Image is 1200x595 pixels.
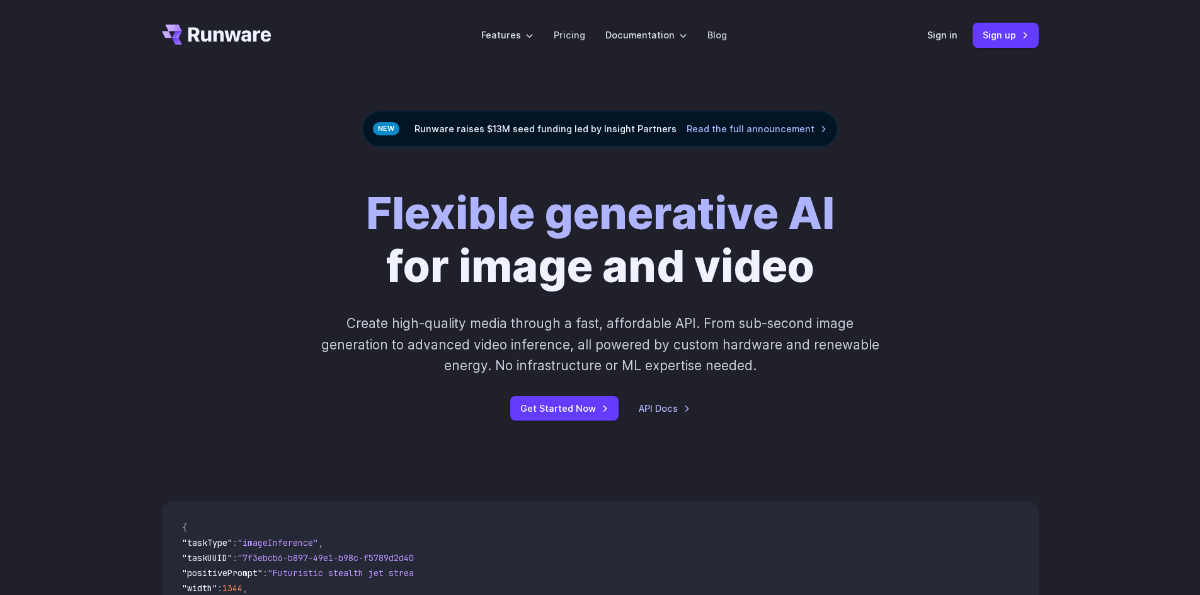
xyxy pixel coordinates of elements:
h1: for image and video [366,187,835,293]
a: Sign up [973,23,1039,47]
span: : [263,567,268,579]
a: API Docs [639,401,690,416]
span: : [217,582,222,594]
a: Get Started Now [510,396,619,421]
span: { [182,522,187,533]
label: Features [481,28,534,42]
span: : [232,552,237,564]
strong: Flexible generative AI [366,186,835,240]
span: 1344 [222,582,243,594]
span: , [243,582,248,594]
span: "taskUUID" [182,552,232,564]
span: "7f3ebcb6-b897-49e1-b98c-f5789d2d40d7" [237,552,429,564]
p: Create high-quality media through a fast, affordable API. From sub-second image generation to adv... [319,313,881,376]
span: , [318,537,323,548]
div: Runware raises $13M seed funding led by Insight Partners [362,111,838,147]
span: : [232,537,237,548]
span: "taskType" [182,537,232,548]
a: Sign in [927,28,957,42]
a: Pricing [554,28,585,42]
label: Documentation [605,28,687,42]
span: "Futuristic stealth jet streaking through a neon-lit cityscape with glowing purple exhaust" [268,567,726,579]
span: "width" [182,582,217,594]
a: Read the full announcement [687,122,827,136]
a: Go to / [162,25,271,45]
span: "imageInference" [237,537,318,548]
span: "positivePrompt" [182,567,263,579]
a: Blog [707,28,727,42]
